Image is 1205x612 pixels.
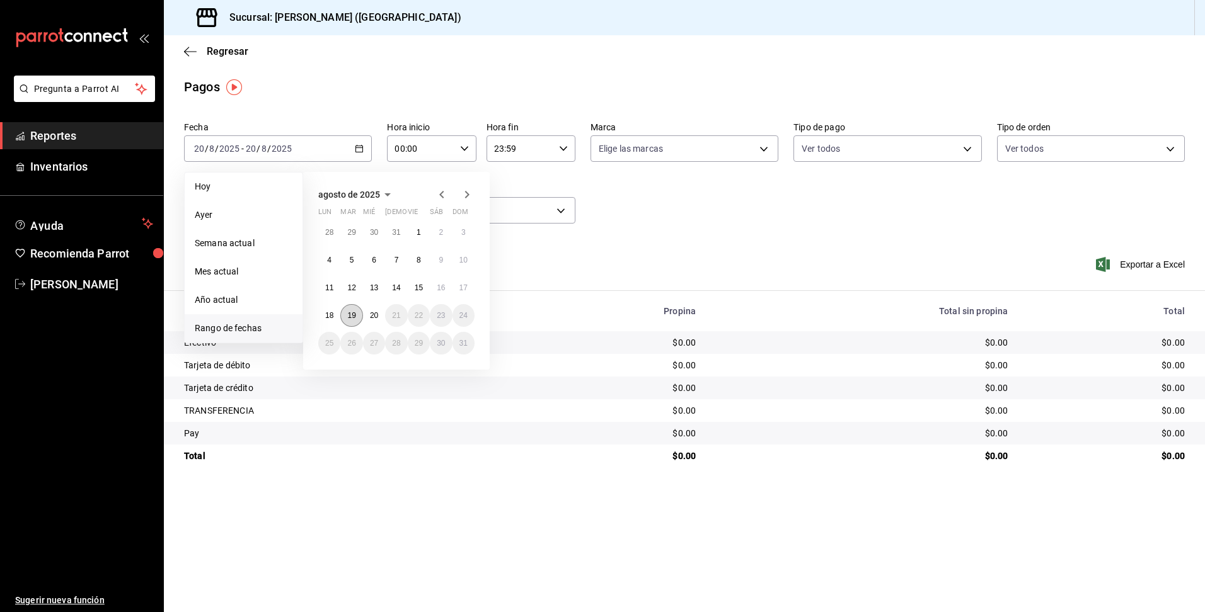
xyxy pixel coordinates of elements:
[257,144,260,154] span: /
[325,228,333,237] abbr: 28 de julio de 2025
[207,45,248,57] span: Regresar
[350,256,354,264] abbr: 5 de agosto de 2025
[318,249,340,271] button: 4 de agosto de 2025
[347,283,355,292] abbr: 12 de agosto de 2025
[533,427,696,439] div: $0.00
[184,427,513,439] div: Pay
[30,158,153,175] span: Inventarios
[9,91,155,105] a: Pregunta a Parrot AI
[184,450,513,462] div: Total
[245,144,257,154] input: --
[14,76,155,102] button: Pregunta a Parrot AI
[1028,404,1185,417] div: $0.00
[195,293,292,307] span: Año actual
[533,359,696,371] div: $0.00
[30,245,153,262] span: Recomienda Parrot
[430,249,452,271] button: 9 de agosto de 2025
[793,123,981,132] label: Tipo de pago
[325,311,333,320] abbr: 18 de agosto de 2025
[599,142,663,155] span: Elige las marcas
[327,256,332,264] abbr: 4 de agosto de 2025
[430,208,443,221] abbr: sábado
[430,304,452,327] button: 23 de agosto de 2025
[716,427,1008,439] div: $0.00
[15,594,153,607] span: Sugerir nueva función
[459,256,468,264] abbr: 10 de agosto de 2025
[385,208,459,221] abbr: jueves
[1028,450,1185,462] div: $0.00
[487,123,575,132] label: Hora fin
[1098,257,1185,272] button: Exportar a Excel
[408,221,430,244] button: 1 de agosto de 2025
[437,311,445,320] abbr: 23 de agosto de 2025
[318,221,340,244] button: 28 de julio de 2025
[392,339,400,348] abbr: 28 de agosto de 2025
[453,208,468,221] abbr: domingo
[430,276,452,299] button: 16 de agosto de 2025
[392,311,400,320] abbr: 21 de agosto de 2025
[30,216,137,231] span: Ayuda
[997,123,1185,132] label: Tipo de orden
[184,77,220,96] div: Pagos
[219,144,240,154] input: ----
[347,311,355,320] abbr: 19 de agosto de 2025
[347,339,355,348] abbr: 26 de agosto de 2025
[340,249,362,271] button: 5 de agosto de 2025
[392,283,400,292] abbr: 14 de agosto de 2025
[318,187,395,202] button: agosto de 2025
[1005,142,1044,155] span: Ver todos
[415,283,423,292] abbr: 15 de agosto de 2025
[30,276,153,293] span: [PERSON_NAME]
[209,144,215,154] input: --
[1028,306,1185,316] div: Total
[385,332,407,354] button: 28 de agosto de 2025
[453,304,475,327] button: 24 de agosto de 2025
[363,304,385,327] button: 20 de agosto de 2025
[385,304,407,327] button: 21 de agosto de 2025
[392,228,400,237] abbr: 31 de julio de 2025
[533,450,696,462] div: $0.00
[716,450,1008,462] div: $0.00
[1028,427,1185,439] div: $0.00
[716,404,1008,417] div: $0.00
[219,10,461,25] h3: Sucursal: [PERSON_NAME] ([GEOGRAPHIC_DATA])
[395,256,399,264] abbr: 7 de agosto de 2025
[408,208,418,221] abbr: viernes
[439,228,443,237] abbr: 2 de agosto de 2025
[139,33,149,43] button: open_drawer_menu
[716,382,1008,394] div: $0.00
[408,304,430,327] button: 22 de agosto de 2025
[459,311,468,320] abbr: 24 de agosto de 2025
[184,123,372,132] label: Fecha
[195,265,292,278] span: Mes actual
[370,283,378,292] abbr: 13 de agosto de 2025
[215,144,219,154] span: /
[318,208,332,221] abbr: lunes
[459,339,468,348] abbr: 31 de agosto de 2025
[372,256,376,264] abbr: 6 de agosto de 2025
[437,339,445,348] abbr: 30 de agosto de 2025
[716,336,1008,349] div: $0.00
[340,304,362,327] button: 19 de agosto de 2025
[533,382,696,394] div: $0.00
[226,79,242,95] img: Tooltip marker
[533,404,696,417] div: $0.00
[325,339,333,348] abbr: 25 de agosto de 2025
[195,180,292,193] span: Hoy
[1028,359,1185,371] div: $0.00
[184,359,513,371] div: Tarjeta de débito
[184,45,248,57] button: Regresar
[716,359,1008,371] div: $0.00
[318,332,340,354] button: 25 de agosto de 2025
[195,208,292,222] span: Ayer
[241,144,244,154] span: -
[363,208,375,221] abbr: miércoles
[1028,382,1185,394] div: $0.00
[195,237,292,250] span: Semana actual
[267,144,271,154] span: /
[408,276,430,299] button: 15 de agosto de 2025
[261,144,267,154] input: --
[34,82,135,96] span: Pregunta a Parrot AI
[385,249,407,271] button: 7 de agosto de 2025
[533,336,696,349] div: $0.00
